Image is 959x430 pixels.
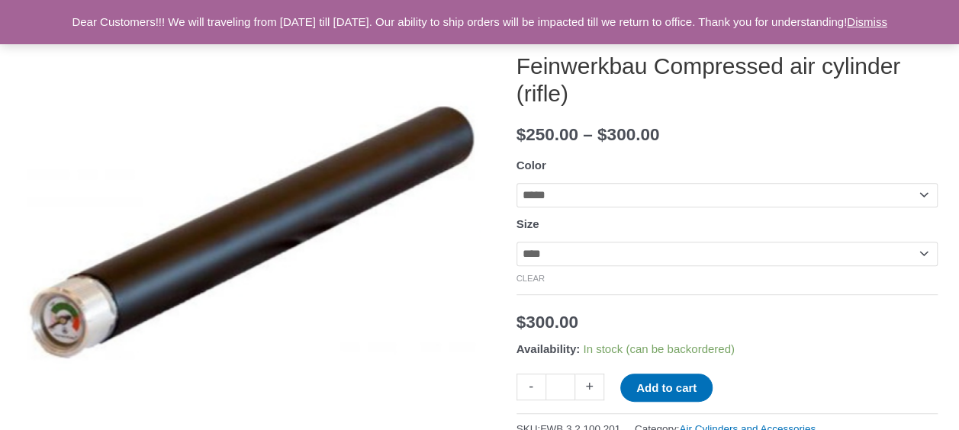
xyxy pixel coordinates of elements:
[847,15,887,28] a: Dismiss
[620,374,713,402] button: Add to cart
[583,342,734,355] span: In stock (can be backordered)
[583,125,593,144] span: –
[597,125,659,144] bdi: 300.00
[517,374,545,400] a: -
[517,342,581,355] span: Availability:
[545,374,575,400] input: Product quantity
[517,313,578,332] bdi: 300.00
[517,217,539,230] label: Size
[517,159,546,172] label: Color
[517,274,545,283] a: Clear options
[517,125,526,144] span: $
[597,125,607,144] span: $
[517,125,578,144] bdi: 250.00
[575,374,604,400] a: +
[517,313,526,332] span: $
[517,53,938,107] h1: Feinwerkbau Compressed air cylinder (rifle)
